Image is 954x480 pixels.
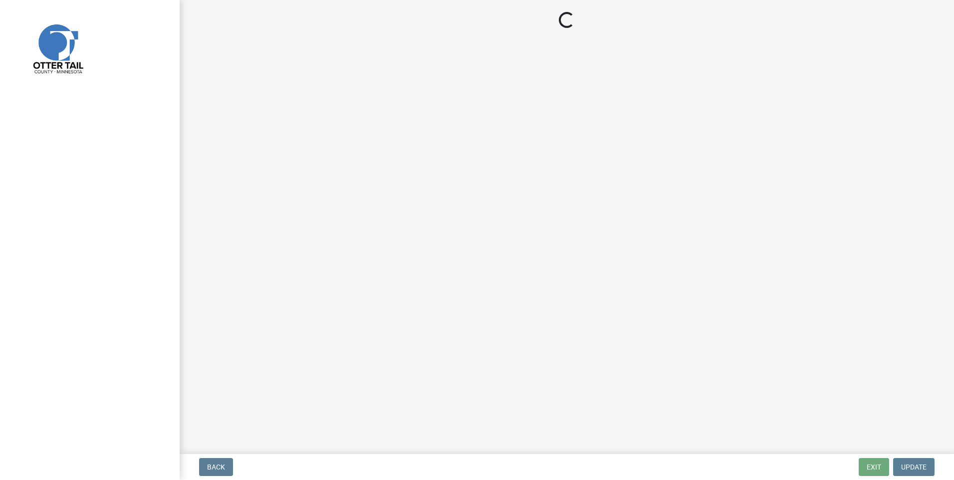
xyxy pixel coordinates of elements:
[893,458,935,476] button: Update
[199,458,233,476] button: Back
[207,463,225,471] span: Back
[901,463,927,471] span: Update
[20,10,95,85] img: Otter Tail County, Minnesota
[859,458,889,476] button: Exit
